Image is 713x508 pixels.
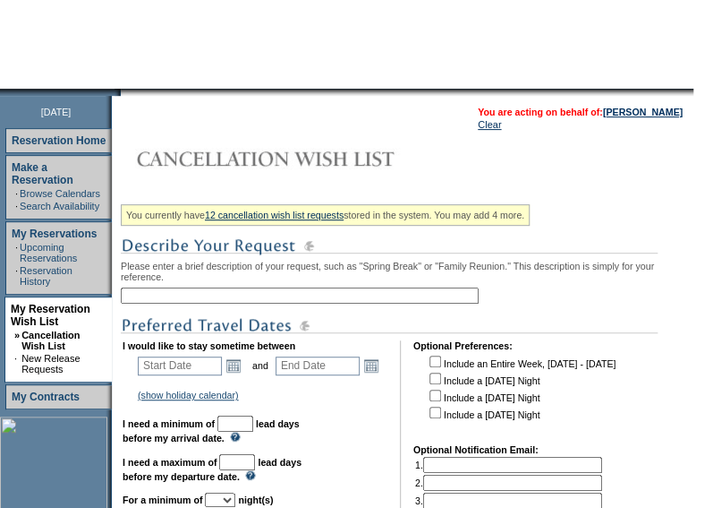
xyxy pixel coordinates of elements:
b: I need a maximum of [123,457,216,468]
b: I need a minimum of [123,418,215,429]
td: · [15,242,18,263]
a: New Release Requests [21,353,80,375]
a: My Reservation Wish List [11,303,90,328]
td: · [14,353,20,375]
td: and [250,353,271,378]
a: Browse Calendars [20,188,100,199]
td: Include an Entire Week, [DATE] - [DATE] Include a [DATE] Night Include a [DATE] Night Include a [... [426,353,615,432]
b: » [14,330,20,340]
input: Date format: M/D/Y. Shortcut keys: [T] for Today. [UP] or [.] for Next Day. [DOWN] or [,] for Pre... [138,357,222,375]
a: 12 cancellation wish list requests [205,210,344,220]
input: Date format: M/D/Y. Shortcut keys: [T] for Today. [UP] or [.] for Next Day. [DOWN] or [,] for Pre... [276,357,360,375]
a: [PERSON_NAME] [603,107,683,117]
td: 1. [415,457,602,473]
b: I would like to stay sometime between [123,340,295,351]
a: Reservation Home [12,134,106,147]
a: (show holiday calendar) [138,390,239,400]
td: 2. [415,475,602,491]
td: · [15,188,18,199]
b: night(s) [238,495,273,505]
a: Reservation History [20,265,72,287]
img: blank.gif [121,89,123,96]
a: Search Availability [20,201,99,211]
b: lead days before my departure date. [123,457,301,482]
img: questionMark_lightBlue.gif [245,470,256,480]
a: My Reservations [12,228,97,240]
b: lead days before my arrival date. [123,418,300,443]
img: promoShadowLeftCorner.gif [115,89,121,96]
img: Cancellation Wish List [121,141,479,177]
td: · [15,265,18,287]
a: Cancellation Wish List [21,330,80,351]
a: Make a Reservation [12,161,73,186]
a: My Contracts [12,391,80,403]
b: Optional Preferences: [413,340,513,351]
td: · [15,201,18,211]
span: [DATE] [41,107,72,117]
b: Optional Notification Email: [413,444,539,455]
img: questionMark_lightBlue.gif [230,432,241,442]
a: Clear [478,119,501,130]
b: For a minimum of [123,495,202,505]
a: Open the calendar popup. [361,356,381,375]
a: Upcoming Reservations [20,242,77,263]
a: Open the calendar popup. [224,356,243,375]
span: You are acting on behalf of: [478,107,683,117]
div: You currently have stored in the system. You may add 4 more. [121,204,530,226]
